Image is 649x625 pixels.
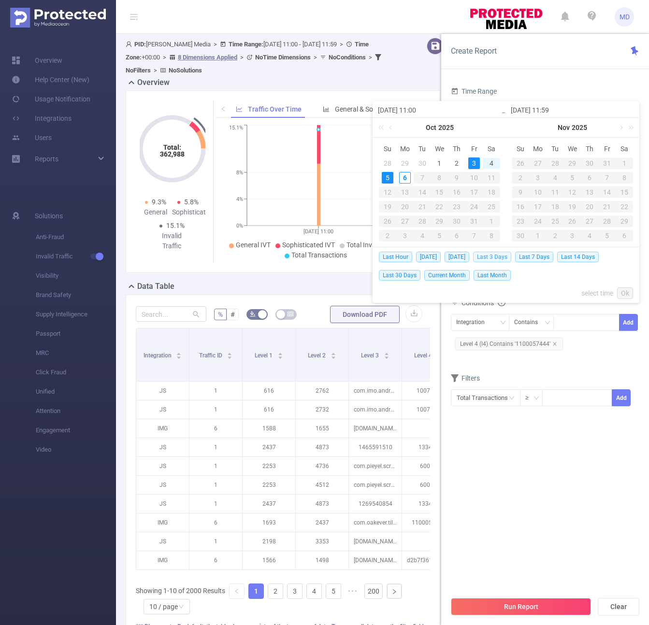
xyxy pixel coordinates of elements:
th: Wed [431,142,448,156]
div: ≥ [525,390,535,406]
td: October 6, 2025 [396,170,414,185]
u: 8 Dimensions Applied [178,54,237,61]
th: Mon [396,142,414,156]
div: 21 [598,201,616,213]
span: 5.8% [184,198,199,206]
span: Invalid Traffic [36,247,116,266]
span: 9.3% [152,198,166,206]
td: October 2, 2025 [448,156,465,170]
div: 18 [483,186,500,198]
th: Wed [564,142,581,156]
div: 4 [414,230,431,241]
div: 2 [379,230,396,241]
li: Next 5 Pages [345,583,361,599]
a: 2 [268,584,283,598]
div: 12 [379,186,396,198]
div: 8 [483,230,500,241]
li: 4 [306,583,322,599]
td: November 15, 2025 [616,185,633,199]
div: 5 [382,172,393,184]
span: > [151,67,160,74]
td: November 14, 2025 [598,185,616,199]
a: 2025 [437,118,455,137]
li: 2 [268,583,283,599]
i: icon: down [545,320,550,327]
td: November 8, 2025 [483,228,500,243]
div: 1 [616,157,633,169]
td: November 3, 2025 [396,228,414,243]
tspan: [DATE] 11:00 [303,228,333,235]
span: We [431,144,448,153]
input: Start date [378,104,501,116]
td: September 28, 2025 [379,156,396,170]
div: 31 [598,157,616,169]
img: Protected Media [10,8,106,28]
td: November 2, 2025 [512,170,529,185]
div: 17 [529,201,547,213]
div: 20 [581,201,598,213]
span: > [337,41,346,48]
div: Sophisticated [172,207,204,217]
div: 23 [512,215,529,227]
div: 10 / page [149,599,178,614]
td: December 6, 2025 [616,228,633,243]
td: November 29, 2025 [616,214,633,228]
div: 19 [564,201,581,213]
span: > [366,54,375,61]
a: select time [581,284,613,302]
div: 25 [483,201,500,213]
button: Clear [598,598,639,615]
span: Mo [396,144,414,153]
div: 6 [581,172,598,184]
div: 27 [396,215,414,227]
td: November 6, 2025 [448,228,465,243]
div: 27 [529,157,547,169]
td: November 5, 2025 [431,228,448,243]
td: November 7, 2025 [465,228,483,243]
a: 3 [288,584,302,598]
span: Traffic Over Time [248,105,302,113]
div: 2 [547,230,564,241]
span: Th [448,144,465,153]
th: Tue [414,142,431,156]
div: 30 [512,230,529,241]
div: 28 [382,157,393,169]
span: ••• [345,583,361,599]
td: October 5, 2025 [379,170,396,185]
div: 9 [512,186,529,198]
div: 30 [581,157,598,169]
td: October 31, 2025 [598,156,616,170]
div: 23 [448,201,465,213]
td: October 31, 2025 [465,214,483,228]
a: Next year (Control + right) [623,118,635,137]
i: icon: bg-colors [250,311,256,317]
div: 28 [547,157,564,169]
i: icon: left [220,106,226,112]
td: November 3, 2025 [529,170,547,185]
td: November 24, 2025 [529,214,547,228]
td: November 18, 2025 [547,199,564,214]
div: 28 [598,215,616,227]
span: Time Range [451,87,497,95]
div: Integration [456,314,491,330]
td: November 28, 2025 [598,214,616,228]
span: Mo [529,144,547,153]
span: Visibility [36,266,116,285]
th: Fri [598,142,616,156]
a: Reports [35,149,58,169]
span: Click Fraud [36,363,116,382]
a: 200 [365,584,382,598]
i: icon: line-chart [236,106,243,113]
span: Fr [598,144,616,153]
td: October 9, 2025 [448,170,465,185]
div: 10 [529,186,547,198]
span: > [211,41,220,48]
td: October 26, 2025 [379,214,396,228]
button: Add [619,314,638,331]
span: Brand Safety [36,285,116,305]
li: 3 [287,583,303,599]
td: October 12, 2025 [379,185,396,199]
div: 29 [399,157,411,169]
th: Sun [512,142,529,156]
div: 24 [529,215,547,227]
